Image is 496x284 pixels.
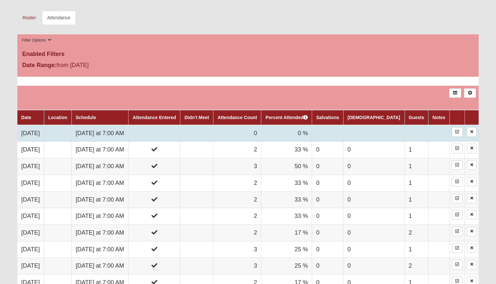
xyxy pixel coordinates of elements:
td: [DATE] [17,125,44,142]
td: [DATE] at 7:00 AM [71,125,129,142]
td: 0 [312,208,344,225]
a: Alt+N [464,88,476,98]
a: Enter Attendance [452,160,463,170]
a: Didn't Meet [185,115,209,120]
a: Delete [467,144,477,153]
a: Attendance [42,11,76,25]
td: 1 [405,142,428,158]
a: Delete [467,177,477,186]
td: 50 % [261,158,312,175]
td: 1 [405,158,428,175]
td: 0 [312,175,344,191]
td: 1 [405,191,428,208]
td: 1 [405,241,428,258]
td: 0 [312,191,344,208]
td: 0 [344,175,405,191]
th: [DEMOGRAPHIC_DATA] [344,110,405,125]
a: Enter Attendance [452,194,463,203]
th: Guests [405,110,428,125]
td: [DATE] at 7:00 AM [71,208,129,225]
div: from [DATE] [17,61,171,71]
td: [DATE] [17,158,44,175]
a: Enter Attendance [452,260,463,269]
td: 0 [312,158,344,175]
td: 1 [405,175,428,191]
a: Delete [467,243,477,253]
label: Date Range: [22,61,57,70]
td: [DATE] [17,175,44,191]
td: 2 [405,258,428,275]
td: 0 % [261,125,312,142]
td: 33 % [261,142,312,158]
td: 2 [405,224,428,241]
td: [DATE] [17,191,44,208]
td: [DATE] [17,224,44,241]
td: 1 [405,208,428,225]
td: 0 [344,241,405,258]
td: [DATE] at 7:00 AM [71,224,129,241]
a: Schedule [76,115,96,120]
a: Delete [467,194,477,203]
td: 3 [213,241,261,258]
td: 2 [213,191,261,208]
td: [DATE] [17,142,44,158]
td: [DATE] at 7:00 AM [71,142,129,158]
h4: Enabled Filters [22,51,474,58]
td: [DATE] at 7:00 AM [71,258,129,275]
a: Location [48,115,67,120]
td: 0 [344,158,405,175]
td: [DATE] at 7:00 AM [71,241,129,258]
td: 2 [213,224,261,241]
td: [DATE] [17,258,44,275]
a: Enter Attendance [452,144,463,153]
td: 17 % [261,224,312,241]
a: Attendance Entered [133,115,176,120]
a: Delete [467,210,477,220]
td: 3 [213,258,261,275]
a: Delete [467,160,477,170]
td: 3 [213,158,261,175]
td: [DATE] at 7:00 AM [71,158,129,175]
a: Enter Attendance [452,227,463,236]
td: 2 [213,208,261,225]
td: 0 [312,258,344,275]
a: Percent Attended [266,115,308,120]
a: Delete [467,127,477,137]
td: 2 [213,175,261,191]
td: 0 [213,125,261,142]
td: [DATE] [17,208,44,225]
th: Salvations [312,110,344,125]
td: 33 % [261,175,312,191]
td: 25 % [261,258,312,275]
a: Enter Attendance [452,127,463,137]
a: Delete [467,260,477,269]
a: Enter Attendance [452,177,463,186]
td: [DATE] at 7:00 AM [71,175,129,191]
td: 0 [312,142,344,158]
td: [DATE] [17,241,44,258]
td: 0 [344,208,405,225]
a: Enter Attendance [452,210,463,220]
td: 33 % [261,191,312,208]
td: 0 [344,224,405,241]
a: Delete [467,227,477,236]
a: Export to Excel [449,88,461,98]
td: 33 % [261,208,312,225]
td: 2 [213,142,261,158]
td: 0 [344,258,405,275]
a: Attendance Count [218,115,257,120]
td: 0 [312,241,344,258]
td: 0 [344,191,405,208]
a: Enter Attendance [452,243,463,253]
td: 0 [312,224,344,241]
td: 0 [344,142,405,158]
a: Date [21,115,31,120]
a: Roster [17,11,41,25]
td: [DATE] at 7:00 AM [71,191,129,208]
td: 25 % [261,241,312,258]
a: Notes [432,115,445,120]
button: Filter Options [20,37,54,44]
